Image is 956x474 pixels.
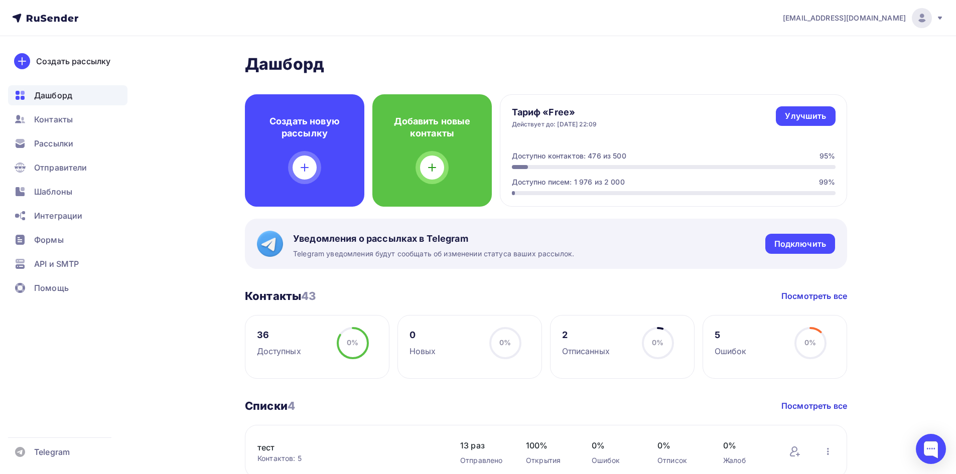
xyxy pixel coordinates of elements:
[293,249,574,259] span: Telegram уведомления будут сообщать об изменении статуса ваших рассылок.
[288,399,295,412] span: 4
[715,329,747,341] div: 5
[460,455,506,465] div: Отправлено
[592,455,637,465] div: Ошибок
[34,282,69,294] span: Помощь
[8,133,127,153] a: Рассылки
[34,186,72,198] span: Шаблоны
[8,182,127,202] a: Шаблоны
[820,151,835,161] div: 95%
[409,329,436,341] div: 0
[652,338,663,347] span: 0%
[512,120,597,128] div: Действует до: [DATE] 22:09
[715,345,747,357] div: Ошибок
[723,439,769,451] span: 0%
[257,345,301,357] div: Доступных
[562,329,610,341] div: 2
[261,115,348,139] h4: Создать новую рассылку
[257,453,440,463] div: Контактов: 5
[774,238,826,250] div: Подключить
[562,345,610,357] div: Отписанных
[34,234,64,246] span: Формы
[245,54,847,74] h2: Дашборд
[512,151,626,161] div: Доступно контактов: 476 из 500
[34,258,79,270] span: API и SMTP
[512,177,625,187] div: Доступно писем: 1 976 из 2 000
[36,55,110,67] div: Создать рассылку
[347,338,358,347] span: 0%
[245,399,295,413] h3: Списки
[657,439,703,451] span: 0%
[657,455,703,465] div: Отписок
[409,345,436,357] div: Новых
[34,89,72,101] span: Дашборд
[460,439,506,451] span: 13 раз
[8,109,127,129] a: Контакты
[592,439,637,451] span: 0%
[526,439,572,451] span: 100%
[8,85,127,105] a: Дашборд
[781,400,847,412] a: Посмотреть все
[34,446,70,458] span: Telegram
[723,455,769,465] div: Жалоб
[512,106,597,118] h4: Тариф «Free»
[499,338,511,347] span: 0%
[785,110,826,122] div: Улучшить
[245,289,316,303] h3: Контакты
[526,455,572,465] div: Открытия
[781,290,847,302] a: Посмотреть все
[34,210,82,222] span: Интеграции
[293,233,574,245] span: Уведомления о рассылках в Telegram
[34,162,87,174] span: Отправители
[257,329,301,341] div: 36
[388,115,476,139] h4: Добавить новые контакты
[34,137,73,149] span: Рассылки
[301,289,316,302] span: 43
[8,230,127,250] a: Формы
[783,8,944,28] a: [EMAIL_ADDRESS][DOMAIN_NAME]
[804,338,816,347] span: 0%
[783,13,906,23] span: [EMAIL_ADDRESS][DOMAIN_NAME]
[8,157,127,178] a: Отправители
[257,441,428,453] a: тест
[34,113,73,125] span: Контакты
[819,177,835,187] div: 99%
